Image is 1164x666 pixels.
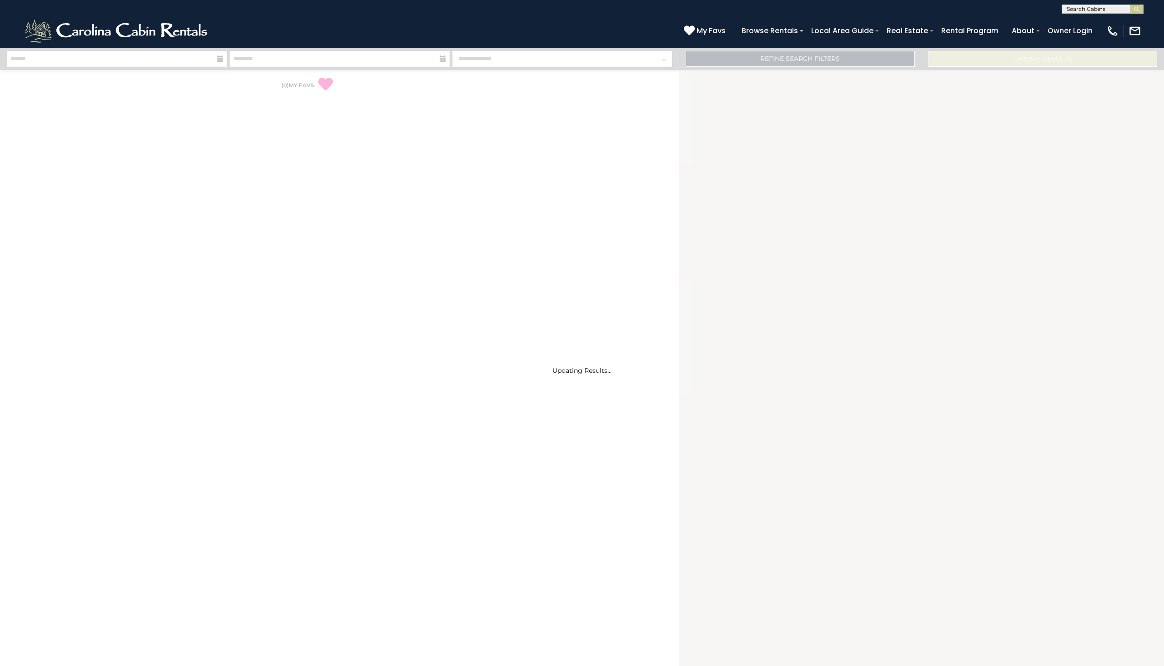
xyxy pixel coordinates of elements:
a: Local Area Guide [807,23,878,39]
span: My Favs [697,25,726,36]
a: Real Estate [882,23,933,39]
a: My Favs [684,25,728,37]
a: Browse Rentals [737,23,803,39]
a: Rental Program [937,23,1003,39]
a: Owner Login [1043,23,1097,39]
img: White-1-2.png [23,17,211,45]
a: About [1007,23,1039,39]
img: phone-regular-white.png [1106,25,1119,37]
img: mail-regular-white.png [1129,25,1141,37]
